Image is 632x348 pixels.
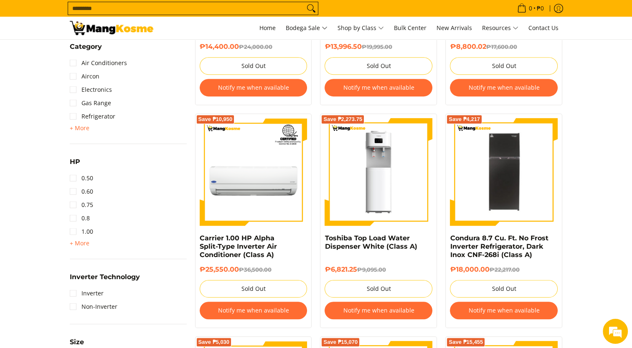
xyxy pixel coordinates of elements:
[70,274,140,280] span: Inverter Technology
[450,265,558,274] h6: ₱18,000.00
[437,24,472,32] span: New Arrivals
[200,302,307,319] button: Notify me when available
[524,17,563,39] a: Contact Us
[70,56,127,70] a: Air Conditioners
[200,234,277,259] a: Carrier 1.00 HP Alpha Split-Type Inverter Air Conditioner (Class A)
[70,159,80,165] span: HP
[162,17,563,39] nav: Main Menu
[239,43,272,50] del: ₱24,000.00
[338,23,384,33] span: Shop by Class
[200,265,307,274] h6: ₱25,550.00
[361,43,392,50] del: ₱19,995.00
[70,43,102,50] span: Category
[478,17,523,39] a: Resources
[70,21,153,35] img: All Products - Home Appliances Warehouse Sale l Mang Kosme | Page 6
[432,17,476,39] a: New Arrivals
[450,119,558,224] img: Condura 8.7 Cu. Ft. No Frost Inverter Refrigerator, Dark Inox CNF-268i (Class A)
[70,225,93,238] a: 1.00
[323,117,362,122] span: Save ₱2,273.75
[70,70,99,83] a: Aircon
[239,266,272,273] del: ₱36,500.00
[450,302,558,319] button: Notify me when available
[255,17,280,39] a: Home
[449,340,483,345] span: Save ₱15,455
[357,266,386,273] del: ₱9,095.00
[70,238,89,248] summary: Open
[70,83,112,96] a: Electronics
[70,198,93,212] a: 0.75
[70,287,104,300] a: Inverter
[70,125,89,131] span: + More
[325,302,432,319] button: Notify me when available
[450,280,558,298] button: Sold Out
[325,118,432,226] img: Toshiba Top Load Water Dispenser White (Class A)
[200,57,307,75] button: Sold Out
[325,265,432,274] h6: ₱6,821.25
[200,79,307,96] button: Notify me when available
[325,43,432,51] h6: ₱13,996.50
[489,266,519,273] del: ₱22,217.00
[450,43,558,51] h6: ₱8,800.02
[70,159,80,171] summary: Open
[305,2,318,15] button: Search
[536,5,545,11] span: ₱0
[450,79,558,96] button: Notify me when available
[286,23,327,33] span: Bodega Sale
[325,79,432,96] button: Notify me when available
[198,117,233,122] span: Save ₱10,950
[70,110,115,123] a: Refrigerator
[259,24,276,32] span: Home
[325,280,432,298] button: Sold Out
[528,5,533,11] span: 0
[200,43,307,51] h6: ₱14,400.00
[450,234,548,259] a: Condura 8.7 Cu. Ft. No Frost Inverter Refrigerator, Dark Inox CNF-268i (Class A)
[70,339,84,345] span: Size
[482,23,518,33] span: Resources
[70,274,140,287] summary: Open
[333,17,388,39] a: Shop by Class
[70,240,89,247] span: + More
[528,24,558,32] span: Contact Us
[70,212,90,225] a: 0.8
[325,234,417,250] a: Toshiba Top Load Water Dispenser White (Class A)
[70,43,102,56] summary: Open
[4,228,159,257] textarea: Type your message and hit 'Enter'
[282,17,332,39] a: Bodega Sale
[70,171,93,185] a: 0.50
[70,123,89,133] summary: Open
[48,105,115,189] span: We're online!
[486,43,517,50] del: ₱17,600.00
[70,96,111,110] a: Gas Range
[394,24,426,32] span: Bulk Center
[70,185,93,198] a: 0.60
[390,17,431,39] a: Bulk Center
[198,340,230,345] span: Save ₱5,030
[200,118,307,226] img: Carrier 1.00 HP Alpha Split-Type Inverter Air Conditioner (Class A)
[450,57,558,75] button: Sold Out
[70,300,117,313] a: Non-Inverter
[137,4,157,24] div: Minimize live chat window
[43,47,140,58] div: Chat with us now
[449,117,480,122] span: Save ₱4,217
[515,4,546,13] span: •
[325,57,432,75] button: Sold Out
[323,340,358,345] span: Save ₱15,070
[200,280,307,298] button: Sold Out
